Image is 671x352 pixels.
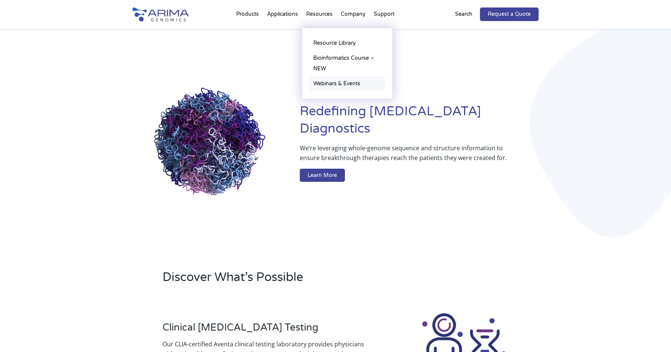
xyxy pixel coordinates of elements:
[310,51,385,76] a: Bioinformatics Course – NEW
[480,8,539,21] a: Request a Quote
[162,322,367,339] h3: Clinical [MEDICAL_DATA] Testing
[633,316,671,352] iframe: Chat Widget
[162,269,431,292] h2: Discover What’s Possible
[300,143,509,169] p: We’re leveraging whole-genome sequence and structure information to ensure breakthrough therapies...
[633,316,671,352] div: Widget de chat
[455,9,472,19] p: Search
[300,169,345,182] a: Learn More
[310,36,385,51] a: Resource Library
[132,8,189,21] img: Arima-Genomics-logo
[310,76,385,91] a: Webinars & Events
[300,103,539,143] h1: Redefining [MEDICAL_DATA] Diagnostics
